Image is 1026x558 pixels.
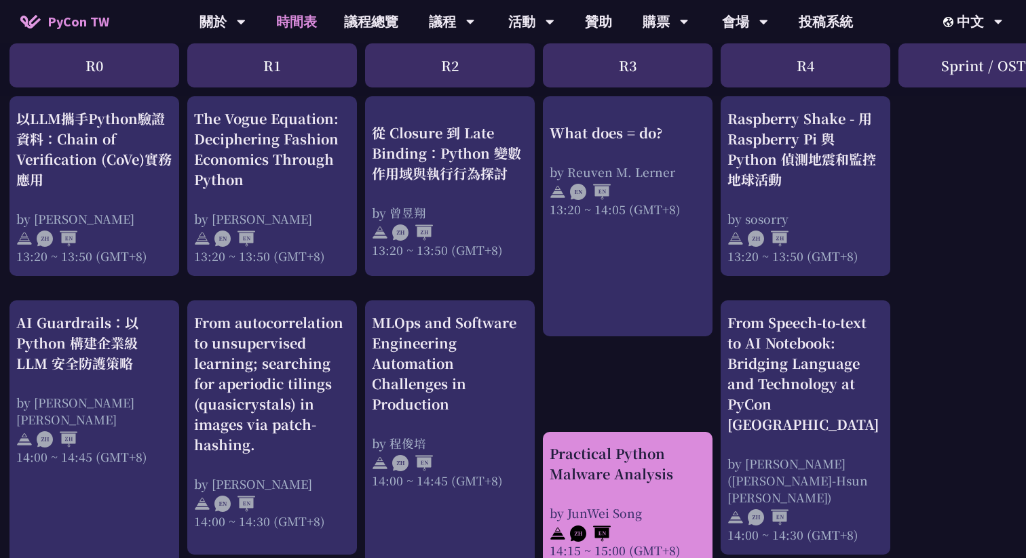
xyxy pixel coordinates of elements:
img: ZHEN.371966e.svg [748,509,788,525]
img: svg+xml;base64,PHN2ZyB4bWxucz0iaHR0cDovL3d3dy53My5vcmcvMjAwMC9zdmciIHdpZHRoPSIyNCIgaGVpZ2h0PSIyNC... [727,231,744,247]
div: 以LLM攜手Python驗證資料：Chain of Verification (CoVe)實務應用 [16,108,172,190]
a: 以LLM攜手Python驗證資料：Chain of Verification (CoVe)實務應用 by [PERSON_NAME] 13:20 ~ 13:50 (GMT+8) [16,108,172,264]
img: Locale Icon [943,17,957,27]
div: by [PERSON_NAME]([PERSON_NAME]-Hsun [PERSON_NAME]) [727,455,883,506]
div: by JunWei Song [550,504,706,521]
a: 從 Closure 到 Late Binding：Python 變數作用域與執行行為探討 by 曾昱翔 13:20 ~ 13:50 (GMT+8) [372,108,528,244]
div: by sosorry [727,210,883,227]
img: svg+xml;base64,PHN2ZyB4bWxucz0iaHR0cDovL3d3dy53My5vcmcvMjAwMC9zdmciIHdpZHRoPSIyNCIgaGVpZ2h0PSIyNC... [16,431,33,447]
img: svg+xml;base64,PHN2ZyB4bWxucz0iaHR0cDovL3d3dy53My5vcmcvMjAwMC9zdmciIHdpZHRoPSIyNCIgaGVpZ2h0PSIyNC... [550,184,566,200]
div: The Vogue Equation: Deciphering Fashion Economics Through Python [194,108,350,190]
img: ENEN.5a408d1.svg [214,231,255,247]
div: R3 [543,43,712,87]
div: by [PERSON_NAME] [194,210,350,227]
div: by 程俊培 [372,435,528,452]
img: ZHZH.38617ef.svg [37,431,77,447]
div: Practical Python Malware Analysis [550,443,706,484]
div: From Speech-to-text to AI Notebook: Bridging Language and Technology at PyCon [GEOGRAPHIC_DATA] [727,313,883,435]
div: 14:00 ~ 14:30 (GMT+8) [194,513,350,530]
div: R4 [721,43,890,87]
span: PyCon TW [47,12,109,32]
a: From autocorrelation to unsupervised learning; searching for aperiodic tilings (quasicrystals) in... [194,313,350,530]
div: by 曾昱翔 [372,203,528,220]
div: R0 [9,43,179,87]
a: AI Guardrails：以 Python 構建企業級 LLM 安全防護策略 by [PERSON_NAME] [PERSON_NAME] 14:00 ~ 14:45 (GMT+8) [16,313,172,465]
div: From autocorrelation to unsupervised learning; searching for aperiodic tilings (quasicrystals) in... [194,313,350,455]
img: svg+xml;base64,PHN2ZyB4bWxucz0iaHR0cDovL3d3dy53My5vcmcvMjAwMC9zdmciIHdpZHRoPSIyNCIgaGVpZ2h0PSIyNC... [372,455,388,471]
img: ZHZH.38617ef.svg [748,231,788,247]
div: MLOps and Software Engineering Automation Challenges in Production [372,313,528,414]
div: 13:20 ~ 14:05 (GMT+8) [550,200,706,217]
img: Home icon of PyCon TW 2025 [20,15,41,28]
a: From Speech-to-text to AI Notebook: Bridging Language and Technology at PyCon [GEOGRAPHIC_DATA] b... [727,313,883,543]
div: R1 [187,43,357,87]
div: 從 Closure 到 Late Binding：Python 變數作用域與執行行為探討 [372,122,528,183]
a: PyCon TW [7,5,123,39]
div: 14:00 ~ 14:45 (GMT+8) [16,448,172,465]
img: ZHEN.371966e.svg [570,525,611,542]
div: 13:20 ~ 13:50 (GMT+8) [16,247,172,264]
a: The Vogue Equation: Deciphering Fashion Economics Through Python by [PERSON_NAME] 13:20 ~ 13:50 (... [194,108,350,264]
img: ZHZH.38617ef.svg [392,224,433,241]
div: R2 [365,43,535,87]
img: svg+xml;base64,PHN2ZyB4bWxucz0iaHR0cDovL3d3dy53My5vcmcvMjAwMC9zdmciIHdpZHRoPSIyNCIgaGVpZ2h0PSIyNC... [194,231,210,247]
a: MLOps and Software Engineering Automation Challenges in Production by 程俊培 14:00 ~ 14:45 (GMT+8) [372,313,528,489]
div: 13:20 ~ 13:50 (GMT+8) [194,247,350,264]
div: by [PERSON_NAME] [194,475,350,492]
div: by [PERSON_NAME] [16,210,172,227]
div: 14:00 ~ 14:30 (GMT+8) [727,526,883,543]
div: Raspberry Shake - 用 Raspberry Pi 與 Python 偵測地震和監控地球活動 [727,108,883,190]
img: svg+xml;base64,PHN2ZyB4bWxucz0iaHR0cDovL3d3dy53My5vcmcvMjAwMC9zdmciIHdpZHRoPSIyNCIgaGVpZ2h0PSIyNC... [372,224,388,241]
div: 13:20 ~ 13:50 (GMT+8) [372,241,528,258]
a: Raspberry Shake - 用 Raspberry Pi 與 Python 偵測地震和監控地球活動 by sosorry 13:20 ~ 13:50 (GMT+8) [727,108,883,264]
div: by [PERSON_NAME] [PERSON_NAME] [16,394,172,428]
div: What does = do? [550,122,706,142]
div: AI Guardrails：以 Python 構建企業級 LLM 安全防護策略 [16,313,172,374]
div: 14:00 ~ 14:45 (GMT+8) [372,472,528,489]
img: svg+xml;base64,PHN2ZyB4bWxucz0iaHR0cDovL3d3dy53My5vcmcvMjAwMC9zdmciIHdpZHRoPSIyNCIgaGVpZ2h0PSIyNC... [727,509,744,525]
img: svg+xml;base64,PHN2ZyB4bWxucz0iaHR0cDovL3d3dy53My5vcmcvMjAwMC9zdmciIHdpZHRoPSIyNCIgaGVpZ2h0PSIyNC... [550,525,566,542]
img: ZHEN.371966e.svg [37,231,77,247]
div: by Reuven M. Lerner [550,163,706,180]
img: svg+xml;base64,PHN2ZyB4bWxucz0iaHR0cDovL3d3dy53My5vcmcvMjAwMC9zdmciIHdpZHRoPSIyNCIgaGVpZ2h0PSIyNC... [16,231,33,247]
img: svg+xml;base64,PHN2ZyB4bWxucz0iaHR0cDovL3d3dy53My5vcmcvMjAwMC9zdmciIHdpZHRoPSIyNCIgaGVpZ2h0PSIyNC... [194,496,210,512]
img: ZHEN.371966e.svg [392,455,433,471]
a: What does = do? by Reuven M. Lerner 13:20 ~ 14:05 (GMT+8) [550,108,706,203]
img: ENEN.5a408d1.svg [214,496,255,512]
img: ENEN.5a408d1.svg [570,184,611,200]
div: 13:20 ~ 13:50 (GMT+8) [727,247,883,264]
